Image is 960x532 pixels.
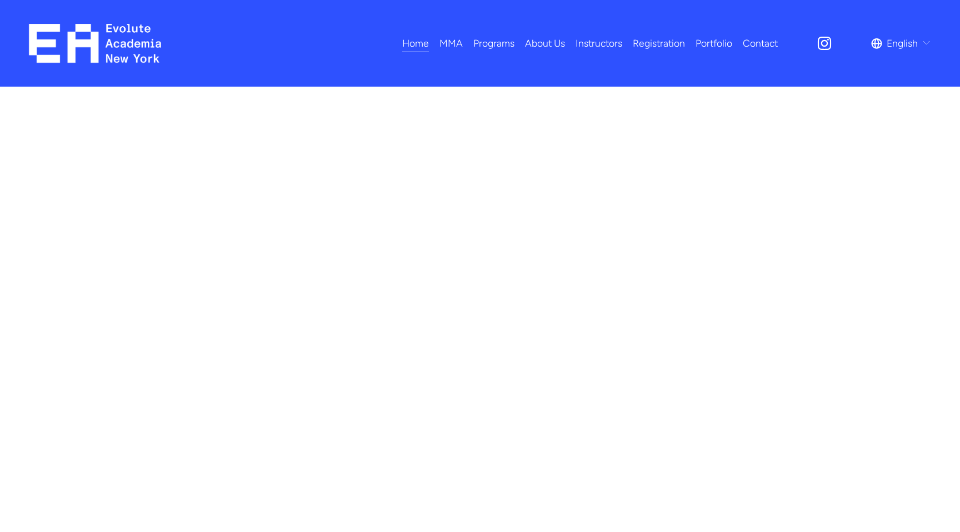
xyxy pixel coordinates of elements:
[696,34,732,53] a: Portfolio
[439,34,463,52] span: MMA
[439,34,463,53] a: folder dropdown
[473,34,514,52] span: Programs
[743,34,778,53] a: Contact
[887,34,918,52] span: English
[871,34,931,53] div: language picker
[29,24,162,63] img: EA
[633,34,685,53] a: Registration
[816,35,833,52] a: Instagram
[576,34,622,53] a: Instructors
[473,34,514,53] a: folder dropdown
[525,34,565,53] a: About Us
[402,34,429,53] a: Home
